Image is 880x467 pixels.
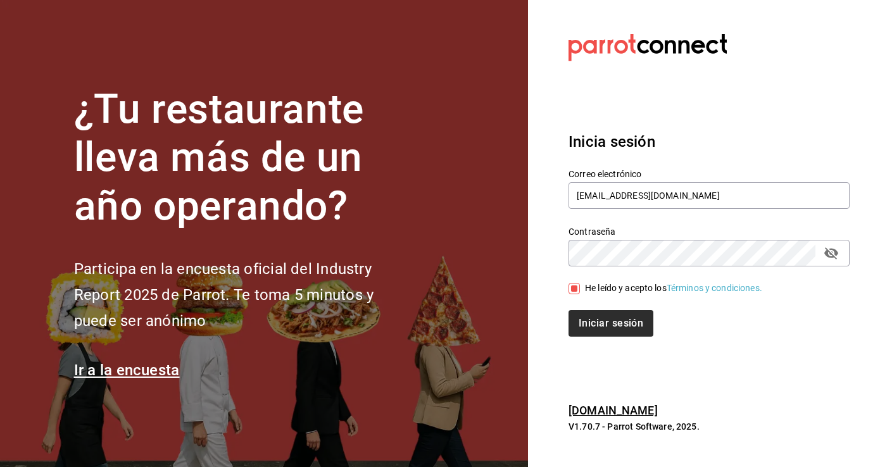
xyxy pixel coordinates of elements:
h1: ¿Tu restaurante lleva más de un año operando? [74,85,416,231]
p: V1.70.7 - Parrot Software, 2025. [569,420,850,433]
h2: Participa en la encuesta oficial del Industry Report 2025 de Parrot. Te toma 5 minutos y puede se... [74,256,416,333]
a: Términos y condiciones. [667,283,762,293]
a: [DOMAIN_NAME] [569,404,658,417]
label: Contraseña [569,227,850,235]
label: Correo electrónico [569,169,850,178]
button: passwordField [820,242,842,264]
h3: Inicia sesión [569,130,850,153]
div: He leído y acepto los [585,282,762,295]
input: Ingresa tu correo electrónico [569,182,850,209]
a: Ir a la encuesta [74,361,180,379]
button: Iniciar sesión [569,310,653,337]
